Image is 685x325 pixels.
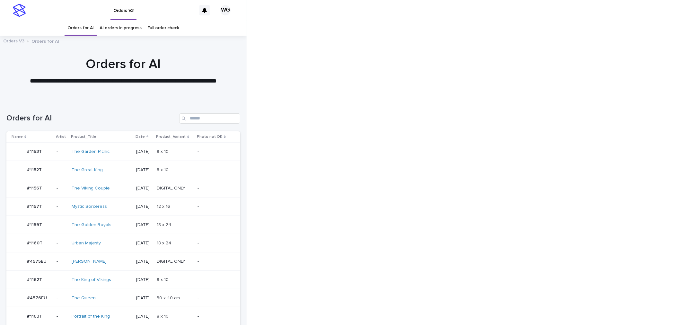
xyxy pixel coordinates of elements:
[57,149,66,154] p: -
[72,167,103,173] a: The Great King
[198,204,230,209] p: -
[57,186,66,191] p: -
[57,277,66,283] p: -
[27,166,43,173] p: #1152T
[72,314,110,319] a: Portrait of the King
[147,21,179,36] a: Full order check
[136,314,152,319] p: [DATE]
[197,133,222,140] p: Photo not OK
[198,222,230,228] p: -
[27,258,48,264] p: #4575EU
[136,277,152,283] p: [DATE]
[57,167,66,173] p: -
[6,234,240,252] tr: #1160T#1160T -Urban Majesty [DATE]18 x 2418 x 24 -
[57,241,66,246] p: -
[198,295,230,301] p: -
[136,186,152,191] p: [DATE]
[198,277,230,283] p: -
[67,21,94,36] a: Orders for AI
[27,221,43,228] p: #1159T
[6,289,240,307] tr: #4576EU#4576EU -The Queen [DATE]30 x 40 cm30 x 40 cm -
[72,241,101,246] a: Urban Majesty
[198,314,230,319] p: -
[198,186,230,191] p: -
[57,295,66,301] p: -
[157,312,170,319] p: 8 x 10
[6,161,240,179] tr: #1152T#1152T -The Great King [DATE]8 x 108 x 10 -
[57,204,66,209] p: -
[157,294,181,301] p: 30 x 40 cm
[198,259,230,264] p: -
[72,186,110,191] a: The Viking Couple
[136,259,152,264] p: [DATE]
[157,203,171,209] p: 12 x 16
[27,203,43,209] p: #1157T
[27,148,43,154] p: #1153T
[72,295,96,301] a: The Queen
[72,259,107,264] a: [PERSON_NAME]
[6,216,240,234] tr: #1159T#1159T -The Golden Royals [DATE]18 x 2418 x 24 -
[27,312,43,319] p: #1163T
[136,241,152,246] p: [DATE]
[57,259,66,264] p: -
[72,222,111,228] a: The Golden Royals
[136,167,152,173] p: [DATE]
[198,149,230,154] p: -
[157,276,170,283] p: 8 x 10
[198,167,230,173] p: -
[157,221,172,228] p: 18 x 24
[6,114,177,123] h1: Orders for AI
[157,166,170,173] p: 8 x 10
[72,204,107,209] a: Mystic Sorceress
[179,113,240,124] input: Search
[220,5,231,15] div: WG
[6,271,240,289] tr: #1162T#1162T -The King of Vikings [DATE]8 x 108 x 10 -
[31,37,59,44] p: Orders for AI
[6,143,240,161] tr: #1153T#1153T -The Garden Picnic [DATE]8 x 108 x 10 -
[156,133,186,140] p: Product_Variant
[157,184,187,191] p: DIGITAL ONLY
[72,277,111,283] a: The King of Vikings
[6,57,240,72] h1: Orders for AI
[57,222,66,228] p: -
[27,239,44,246] p: #1160T
[12,133,23,140] p: Name
[198,241,230,246] p: -
[72,149,110,154] a: The Garden Picnic
[56,133,66,140] p: Artist
[71,133,96,140] p: Product_Title
[13,4,26,17] img: stacker-logo-s-only.png
[27,184,43,191] p: #1156T
[100,21,142,36] a: AI orders in progress
[136,295,152,301] p: [DATE]
[157,239,172,246] p: 18 x 24
[136,204,152,209] p: [DATE]
[6,198,240,216] tr: #1157T#1157T -Mystic Sorceress [DATE]12 x 1612 x 16 -
[27,276,43,283] p: #1162T
[6,252,240,271] tr: #4575EU#4575EU -[PERSON_NAME] [DATE]DIGITAL ONLYDIGITAL ONLY -
[136,149,152,154] p: [DATE]
[157,148,170,154] p: 8 x 10
[6,179,240,198] tr: #1156T#1156T -The Viking Couple [DATE]DIGITAL ONLYDIGITAL ONLY -
[27,294,48,301] p: #4576EU
[3,37,24,44] a: Orders V3
[136,133,145,140] p: Date
[136,222,152,228] p: [DATE]
[157,258,187,264] p: DIGITAL ONLY
[57,314,66,319] p: -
